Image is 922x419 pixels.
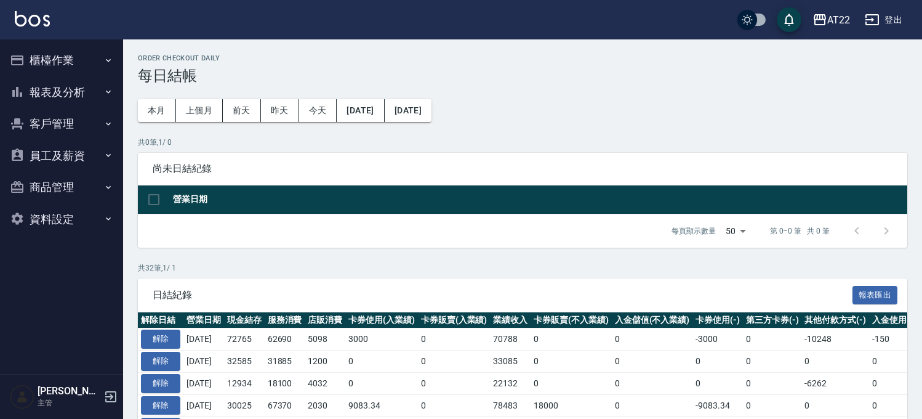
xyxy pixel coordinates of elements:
[385,99,431,122] button: [DATE]
[38,397,100,409] p: 主管
[305,372,345,394] td: 4032
[183,328,224,351] td: [DATE]
[141,374,180,393] button: 解除
[224,328,265,351] td: 72765
[692,312,743,328] th: 卡券使用(-)
[265,394,305,417] td: 67370
[138,67,907,84] h3: 每日結帳
[141,396,180,415] button: 解除
[183,351,224,373] td: [DATE]
[141,352,180,371] button: 解除
[305,351,345,373] td: 1200
[743,372,802,394] td: 0
[265,328,305,351] td: 62690
[345,372,418,394] td: 0
[418,328,491,351] td: 0
[531,351,612,373] td: 0
[224,351,265,373] td: 32585
[10,384,34,409] img: Person
[138,262,907,274] p: 共 32 筆, 1 / 1
[418,394,491,417] td: 0
[692,328,743,351] td: -3000
[869,351,920,373] td: 0
[170,185,907,214] th: 營業日期
[345,394,418,417] td: 9083.34
[183,394,224,417] td: [DATE]
[808,7,855,33] button: AT22
[38,385,100,397] h5: [PERSON_NAME]
[223,99,261,122] button: 前天
[743,351,802,373] td: 0
[5,76,118,108] button: 報表及分析
[337,99,384,122] button: [DATE]
[153,163,892,175] span: 尚未日結紀錄
[224,312,265,328] th: 現金結存
[743,312,802,328] th: 第三方卡券(-)
[345,312,418,328] th: 卡券使用(入業績)
[860,9,907,31] button: 登出
[490,312,531,328] th: 業績收入
[743,394,802,417] td: 0
[265,372,305,394] td: 18100
[418,372,491,394] td: 0
[138,137,907,148] p: 共 0 筆, 1 / 0
[801,351,869,373] td: 0
[531,312,612,328] th: 卡券販賣(不入業績)
[153,289,852,301] span: 日結紀錄
[345,351,418,373] td: 0
[531,328,612,351] td: 0
[869,328,920,351] td: -150
[490,351,531,373] td: 33085
[138,99,176,122] button: 本月
[490,394,531,417] td: 78483
[418,312,491,328] th: 卡券販賣(入業績)
[692,372,743,394] td: 0
[299,99,337,122] button: 今天
[692,394,743,417] td: -9083.34
[141,330,180,349] button: 解除
[138,312,183,328] th: 解除日結
[531,372,612,394] td: 0
[612,328,693,351] td: 0
[612,351,693,373] td: 0
[852,286,898,305] button: 報表匯出
[265,312,305,328] th: 服務消費
[770,226,830,237] p: 第 0–0 筆 共 0 筆
[305,394,345,417] td: 2030
[490,372,531,394] td: 22132
[721,214,750,248] div: 50
[5,44,118,76] button: 櫃檯作業
[612,372,693,394] td: 0
[183,372,224,394] td: [DATE]
[224,372,265,394] td: 12934
[15,11,50,26] img: Logo
[743,328,802,351] td: 0
[5,140,118,172] button: 員工及薪資
[869,394,920,417] td: 0
[305,312,345,328] th: 店販消費
[612,394,693,417] td: 0
[261,99,299,122] button: 昨天
[224,394,265,417] td: 30025
[531,394,612,417] td: 18000
[183,312,224,328] th: 營業日期
[869,312,920,328] th: 入金使用(-)
[801,372,869,394] td: -6262
[5,171,118,203] button: 商品管理
[612,312,693,328] th: 入金儲值(不入業績)
[5,108,118,140] button: 客戶管理
[692,351,743,373] td: 0
[869,372,920,394] td: 0
[345,328,418,351] td: 3000
[176,99,223,122] button: 上個月
[852,288,898,300] a: 報表匯出
[671,226,716,237] p: 每頁顯示數量
[265,351,305,373] td: 31885
[801,328,869,351] td: -10248
[801,394,869,417] td: 0
[138,54,907,62] h2: Order checkout daily
[5,203,118,235] button: 資料設定
[801,312,869,328] th: 其他付款方式(-)
[418,351,491,373] td: 0
[305,328,345,351] td: 5098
